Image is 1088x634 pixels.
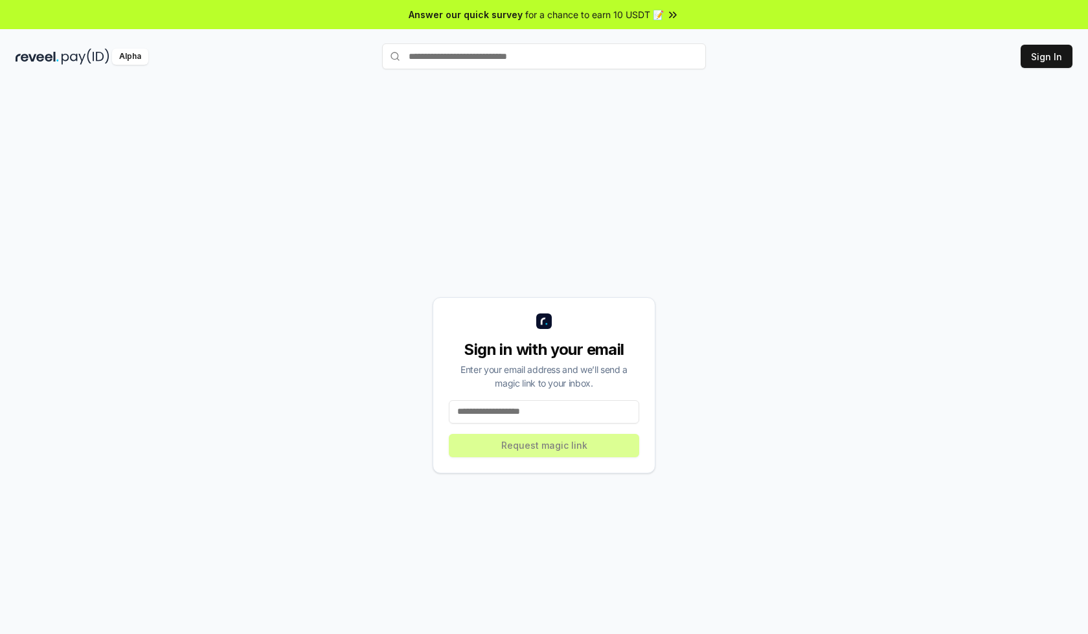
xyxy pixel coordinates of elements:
[536,313,552,329] img: logo_small
[62,49,109,65] img: pay_id
[449,339,639,360] div: Sign in with your email
[409,8,523,21] span: Answer our quick survey
[449,363,639,390] div: Enter your email address and we’ll send a magic link to your inbox.
[112,49,148,65] div: Alpha
[525,8,664,21] span: for a chance to earn 10 USDT 📝
[16,49,59,65] img: reveel_dark
[1021,45,1072,68] button: Sign In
